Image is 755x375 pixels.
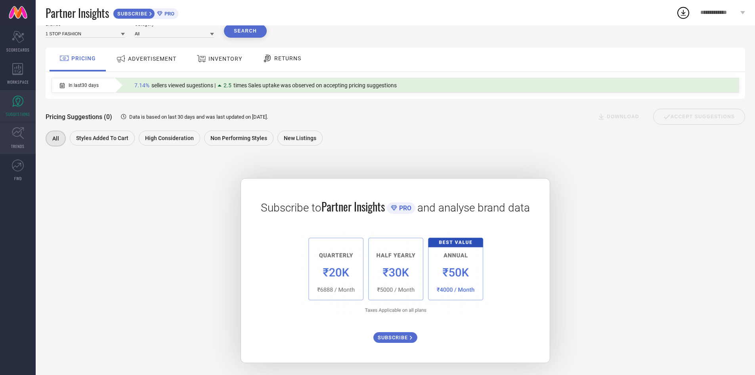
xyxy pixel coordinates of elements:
[676,6,690,20] div: Open download list
[128,56,176,62] span: ADVERTISEMENT
[274,55,301,62] span: RETURNS
[129,114,268,120] span: Data is based on last 30 days and was last updated on [DATE] .
[224,82,231,88] span: 2.5
[284,135,316,141] span: New Listings
[301,231,489,318] img: 1a6fb96cb29458d7132d4e38d36bc9c7.png
[130,80,401,90] div: Percentage of sellers who have viewed suggestions for the current Insight Type
[224,24,267,38] button: Search
[162,11,174,17] span: PRO
[378,335,410,340] span: SUBSCRIBE
[14,175,22,181] span: FWD
[397,204,411,212] span: PRO
[233,82,397,88] span: times Sales uptake was observed on accepting pricing suggestions
[6,47,30,53] span: SCORECARDS
[52,135,59,142] span: All
[7,79,29,85] span: WORKSPACE
[151,82,216,88] span: sellers viewed sugestions |
[321,198,385,215] span: Partner Insights
[208,56,242,62] span: INVENTORY
[113,6,178,19] a: SUBSCRIBEPRO
[134,82,149,88] span: 7.14%
[145,135,194,141] span: High Consideration
[373,326,417,343] a: SUBSCRIBE
[210,135,267,141] span: Non Performing Styles
[6,111,30,117] span: SUGGESTIONS
[261,201,321,214] span: Subscribe to
[11,143,25,149] span: TRENDS
[46,5,109,21] span: Partner Insights
[113,11,149,17] span: SUBSCRIBE
[71,55,96,62] span: PRICING
[46,113,112,121] span: Pricing Suggestions (0)
[69,83,99,88] span: In last 30 days
[76,135,128,141] span: Styles Added To Cart
[653,109,745,125] div: Accept Suggestions
[417,201,530,214] span: and analyse brand data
